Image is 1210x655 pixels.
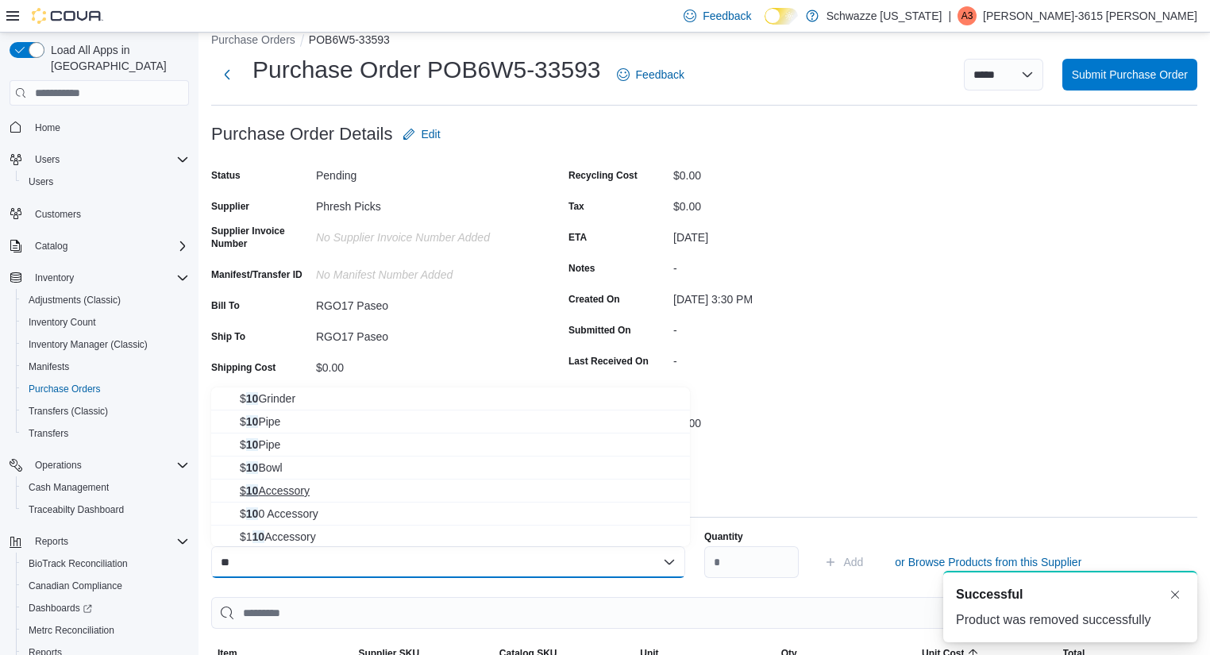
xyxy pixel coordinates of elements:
[211,457,690,480] button: $10 Bowl
[29,117,189,137] span: Home
[211,125,393,144] h3: Purchase Order Details
[568,293,620,306] label: Created On
[316,194,529,213] div: Phresh Picks
[211,410,690,433] button: $10 Pipe
[16,422,195,445] button: Transfers
[22,478,189,497] span: Cash Management
[22,357,75,376] a: Manifests
[396,118,447,150] button: Edit
[765,8,798,25] input: Dark Mode
[961,6,973,25] span: A3
[211,268,302,281] label: Manifest/Transfer ID
[636,67,684,83] span: Feedback
[673,441,886,460] div: -
[818,546,869,578] button: Add
[29,150,66,169] button: Users
[956,585,1185,604] div: Notification
[16,597,195,619] a: Dashboards
[211,330,245,343] label: Ship To
[316,293,529,312] div: RGO17 Paseo
[22,554,189,573] span: BioTrack Reconciliation
[29,532,75,551] button: Reports
[29,268,80,287] button: Inventory
[568,200,584,213] label: Tax
[1072,67,1188,83] span: Submit Purchase Order
[29,456,189,475] span: Operations
[22,313,189,332] span: Inventory Count
[316,225,529,244] div: No Supplier Invoice Number added
[956,585,1023,604] span: Successful
[673,194,886,213] div: $0.00
[29,503,124,516] span: Traceabilty Dashboard
[35,459,82,472] span: Operations
[211,503,690,526] button: $100 Accessory
[211,59,243,91] button: Next
[22,380,107,399] a: Purchase Orders
[673,410,886,430] div: $0.00
[16,400,195,422] button: Transfers (Classic)
[16,575,195,597] button: Canadian Compliance
[29,316,96,329] span: Inventory Count
[22,424,75,443] a: Transfers
[568,355,649,368] label: Last Received On
[16,378,195,400] button: Purchase Orders
[29,204,189,224] span: Customers
[422,126,441,142] span: Edit
[983,6,1197,25] p: [PERSON_NAME]-3615 [PERSON_NAME]
[22,172,60,191] a: Users
[29,580,122,592] span: Canadian Compliance
[16,476,195,499] button: Cash Management
[29,205,87,224] a: Customers
[3,454,195,476] button: Operations
[3,115,195,138] button: Home
[211,200,249,213] label: Supplier
[16,499,195,521] button: Traceabilty Dashboard
[211,169,241,182] label: Status
[673,349,886,368] div: -
[22,335,189,354] span: Inventory Manager (Classic)
[211,387,690,410] button: $10 Grinder
[704,530,743,543] label: Quantity
[35,535,68,548] span: Reports
[16,289,195,311] button: Adjustments (Classic)
[211,299,240,312] label: Bill To
[22,599,189,618] span: Dashboards
[16,333,195,356] button: Inventory Manager (Classic)
[611,59,691,91] a: Feedback
[703,8,751,24] span: Feedback
[3,202,195,225] button: Customers
[673,287,886,306] div: [DATE] 3:30 PM
[22,500,189,519] span: Traceabilty Dashboard
[22,621,189,640] span: Metrc Reconciliation
[888,546,1088,578] button: or Browse Products from this Supplier
[29,383,101,395] span: Purchase Orders
[29,237,189,256] span: Catalog
[211,32,1197,51] nav: An example of EuiBreadcrumbs
[673,256,886,275] div: -
[22,291,127,310] a: Adjustments (Classic)
[22,402,189,421] span: Transfers (Classic)
[211,33,295,46] button: Purchase Orders
[29,481,109,494] span: Cash Management
[1166,585,1185,604] button: Dismiss toast
[16,356,195,378] button: Manifests
[29,118,67,137] a: Home
[3,267,195,289] button: Inventory
[29,294,121,306] span: Adjustments (Classic)
[22,500,130,519] a: Traceabilty Dashboard
[673,163,886,182] div: $0.00
[16,171,195,193] button: Users
[827,6,942,25] p: Schwazze [US_STATE]
[316,163,529,182] div: Pending
[29,268,189,287] span: Inventory
[35,240,67,252] span: Catalog
[29,456,88,475] button: Operations
[663,556,676,568] button: Close list of options
[568,169,638,182] label: Recycling Cost
[22,291,189,310] span: Adjustments (Classic)
[35,121,60,134] span: Home
[29,405,108,418] span: Transfers (Classic)
[22,380,189,399] span: Purchase Orders
[309,33,390,46] button: POB6W5-33593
